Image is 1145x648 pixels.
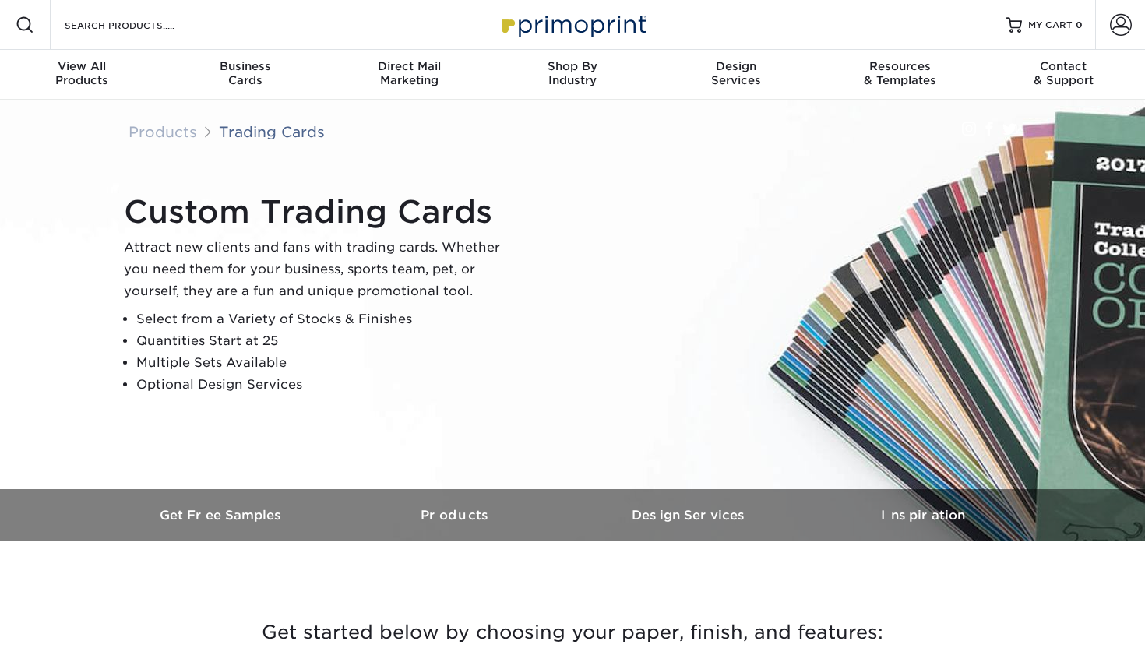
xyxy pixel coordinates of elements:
div: Industry [491,59,654,87]
h3: Inspiration [806,508,1040,523]
a: Shop ByIndustry [491,50,654,100]
span: Contact [981,59,1145,73]
a: Resources& Templates [818,50,981,100]
a: Products [339,489,572,541]
a: Get Free Samples [105,489,339,541]
div: & Templates [818,59,981,87]
li: Select from a Variety of Stocks & Finishes [136,308,513,330]
li: Quantities Start at 25 [136,330,513,352]
span: Shop By [491,59,654,73]
a: Contact& Support [981,50,1145,100]
h3: Products [339,508,572,523]
div: Services [654,59,818,87]
span: 0 [1076,19,1083,30]
a: Products [129,123,197,140]
span: Design [654,59,818,73]
a: BusinessCards [164,50,327,100]
li: Optional Design Services [136,374,513,396]
a: Inspiration [806,489,1040,541]
a: Direct MailMarketing [327,50,491,100]
span: Resources [818,59,981,73]
span: MY CART [1028,19,1073,32]
h1: Custom Trading Cards [124,193,513,231]
div: Cards [164,59,327,87]
img: Primoprint [495,8,650,41]
h3: Get Free Samples [105,508,339,523]
span: Business [164,59,327,73]
div: Marketing [327,59,491,87]
input: SEARCH PRODUCTS..... [63,16,215,34]
li: Multiple Sets Available [136,352,513,374]
div: & Support [981,59,1145,87]
a: Trading Cards [219,123,325,140]
a: DesignServices [654,50,818,100]
span: Direct Mail [327,59,491,73]
h3: Design Services [572,508,806,523]
p: Attract new clients and fans with trading cards. Whether you need them for your business, sports ... [124,237,513,302]
a: Design Services [572,489,806,541]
